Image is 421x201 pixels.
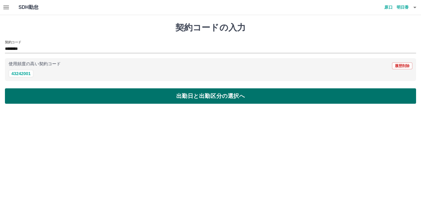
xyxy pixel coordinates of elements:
[9,62,61,66] p: 使用頻度の高い契約コード
[5,40,21,45] h2: 契約コード
[5,22,416,33] h1: 契約コードの入力
[9,70,33,77] button: 43242001
[5,88,416,104] button: 出勤日と出勤区分の選択へ
[392,62,412,69] button: 履歴削除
